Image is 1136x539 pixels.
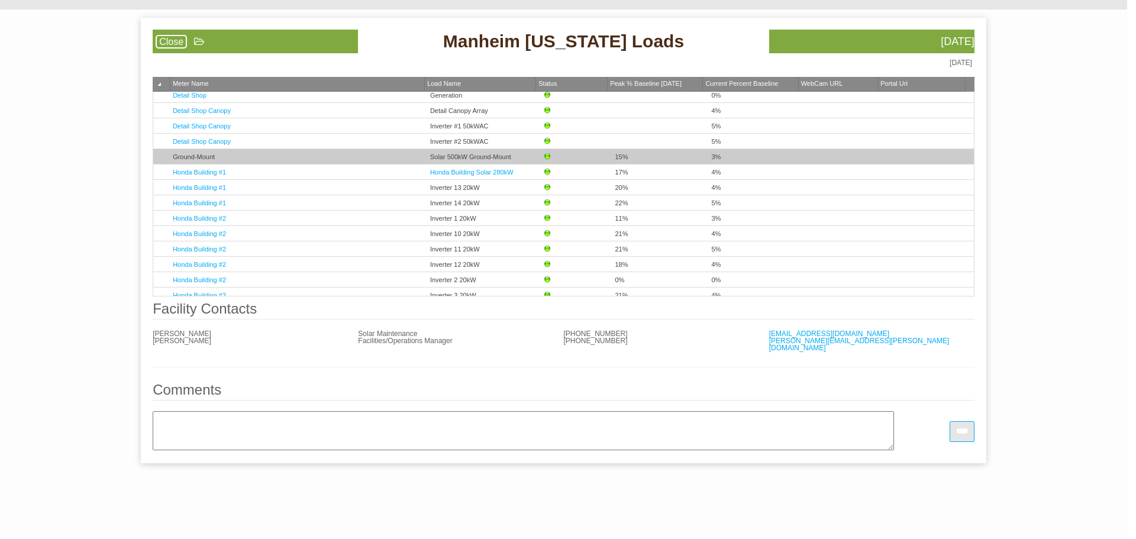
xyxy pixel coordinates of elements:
[543,214,552,223] img: Up
[358,330,417,338] span: Solar Maintenance
[425,77,536,92] th: Load Name
[428,257,540,272] td: Inverter 12 20kW
[173,246,226,253] a: Honda Building #2
[543,167,552,177] img: Up
[428,272,540,288] td: Inverter 2 20kW
[536,77,608,92] th: Status
[173,138,231,145] a: Detail Shop Canopy
[709,164,805,180] td: 4%
[564,330,628,338] span: [PHONE_NUMBER]
[173,122,231,130] a: Detail Shop Canopy
[709,241,805,257] td: 5%
[612,164,709,180] td: 17%
[709,118,805,134] td: 5%
[543,275,552,285] img: Up
[170,77,425,92] th: Meter Name
[428,226,540,241] td: Inverter 10 20kW
[703,77,798,92] th: Current Percent Baseline
[769,36,974,47] div: [DATE]
[153,302,974,319] legend: Facility Contacts
[543,91,552,100] img: Up
[709,272,805,288] td: 0%
[767,59,972,66] div: [DATE]
[156,35,187,49] a: Close
[428,180,540,195] td: Inverter 13 20kW
[543,291,552,300] img: Up
[709,134,805,149] td: 5%
[173,230,226,237] a: Honda Building #2
[543,183,552,192] img: Up
[173,107,231,114] a: Detail Shop Canopy
[173,153,215,160] a: Ground-Mount
[564,337,628,345] span: [PHONE_NUMBER]
[543,121,552,131] img: Up
[428,88,540,103] td: Generation
[428,211,540,226] td: Inverter 1 20kW
[427,80,461,87] span: Load Name
[428,195,540,211] td: Inverter 14 20kW
[430,169,514,176] a: Honda Building Solar 280kW
[612,241,709,257] td: 21%
[153,330,211,338] span: [PERSON_NAME]
[709,288,805,303] td: 4%
[709,149,805,164] td: 3%
[428,134,540,149] td: Inverter #2 50kWAC
[173,169,226,176] a: Honda Building #1
[799,77,878,92] th: WebCam URL
[543,106,552,115] img: Up
[428,103,540,118] td: Detail Canopy Array
[443,30,684,53] span: Manheim [US_STATE] Loads
[428,241,540,257] td: Inverter 11 20kW
[709,226,805,241] td: 4%
[709,195,805,211] td: 5%
[428,149,540,164] td: Solar 500kW Ground-Mount
[709,257,805,272] td: 4%
[612,180,709,195] td: 20%
[173,276,226,283] a: Honda Building #2
[543,244,552,254] img: Up
[709,88,805,103] td: 0%
[878,77,966,92] th: Portal Url
[173,199,226,206] a: Honda Building #1
[173,292,226,299] a: Honda Building #2
[610,80,682,87] span: Peak % Baseline [DATE]
[612,272,709,288] td: 0%
[153,337,211,345] span: [PERSON_NAME]
[612,195,709,211] td: 22%
[612,288,709,303] td: 21%
[612,211,709,226] td: 11%
[358,337,452,345] span: Facilities/Operations Manager
[769,337,950,352] a: [PERSON_NAME][EMAIL_ADDRESS][PERSON_NAME][DOMAIN_NAME]
[538,80,557,87] span: Status
[173,184,226,191] a: Honda Building #1
[543,152,552,162] img: Up
[608,77,703,92] th: Peak % Baseline Yesterday
[543,260,552,269] img: Up
[705,80,778,87] span: Current Percent Baseline
[612,226,709,241] td: 21%
[428,288,540,303] td: Inverter 3 20kW
[153,383,974,401] legend: Comments
[612,149,709,164] td: 15%
[801,80,843,87] span: WebCam URL
[880,80,908,87] span: Portal Url
[709,211,805,226] td: 3%
[428,118,540,134] td: Inverter #1 50kWAC
[612,257,709,272] td: 18%
[173,80,209,87] span: Meter Name
[173,215,226,222] a: Honda Building #2
[709,180,805,195] td: 4%
[173,92,206,99] a: Detail Shop
[543,229,552,238] img: Up
[173,261,226,268] a: Honda Building #2
[543,137,552,146] img: Up
[543,198,552,208] img: Up
[769,330,889,338] a: [EMAIL_ADDRESS][DOMAIN_NAME]
[709,103,805,118] td: 4%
